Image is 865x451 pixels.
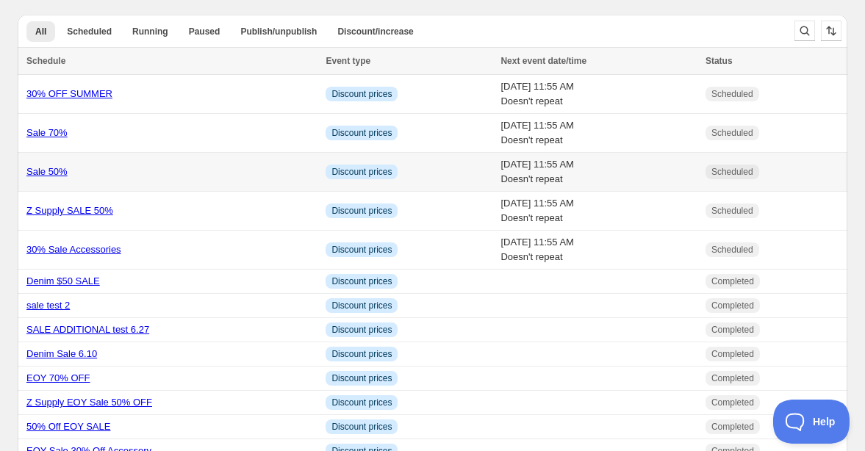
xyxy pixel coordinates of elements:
[189,26,220,37] span: Paused
[26,166,68,177] a: Sale 50%
[711,421,754,433] span: Completed
[67,26,112,37] span: Scheduled
[331,244,392,256] span: Discount prices
[821,21,841,41] button: Sort the results
[26,421,110,432] a: 50% Off EOY SALE
[711,300,754,311] span: Completed
[26,88,112,99] a: 30% OFF SUMMER
[26,56,65,66] span: Schedule
[706,56,733,66] span: Status
[711,205,753,217] span: Scheduled
[240,26,317,37] span: Publish/unpublish
[711,244,753,256] span: Scheduled
[26,397,152,408] a: Z Supply EOY Sale 50% OFF
[711,88,753,100] span: Scheduled
[326,56,370,66] span: Event type
[331,275,392,287] span: Discount prices
[331,166,392,178] span: Discount prices
[794,21,815,41] button: Search and filter results
[711,348,754,360] span: Completed
[500,56,586,66] span: Next event date/time
[496,114,700,153] td: [DATE] 11:55 AM Doesn't repeat
[26,300,70,311] a: sale test 2
[711,397,754,408] span: Completed
[132,26,168,37] span: Running
[496,75,700,114] td: [DATE] 11:55 AM Doesn't repeat
[331,348,392,360] span: Discount prices
[331,88,392,100] span: Discount prices
[711,324,754,336] span: Completed
[331,397,392,408] span: Discount prices
[26,348,97,359] a: Denim Sale 6.10
[496,153,700,192] td: [DATE] 11:55 AM Doesn't repeat
[26,244,121,255] a: 30% Sale Accessories
[331,372,392,384] span: Discount prices
[26,275,100,286] a: Denim $50 SALE
[26,205,113,216] a: Z Supply SALE 50%
[35,26,46,37] span: All
[496,231,700,270] td: [DATE] 11:55 AM Doesn't repeat
[711,166,753,178] span: Scheduled
[773,400,850,444] iframe: Toggle Customer Support
[337,26,413,37] span: Discount/increase
[26,372,90,383] a: EOY 70% OFF
[26,127,68,138] a: Sale 70%
[331,205,392,217] span: Discount prices
[496,192,700,231] td: [DATE] 11:55 AM Doesn't repeat
[331,421,392,433] span: Discount prices
[331,300,392,311] span: Discount prices
[711,275,754,287] span: Completed
[711,127,753,139] span: Scheduled
[26,324,149,335] a: SALE ADDITIONAL test 6.27
[331,127,392,139] span: Discount prices
[711,372,754,384] span: Completed
[331,324,392,336] span: Discount prices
